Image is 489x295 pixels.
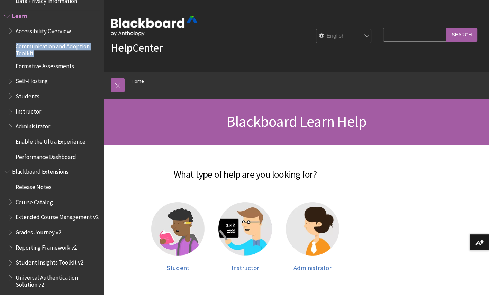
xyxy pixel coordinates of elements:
[111,41,163,55] a: HelpCenter
[16,257,83,266] span: Student Insights Toolkit v2
[16,106,41,115] span: Instructor
[16,41,99,57] span: Communication and Adoption Toolkit
[286,202,339,271] a: Administrator help Administrator
[226,112,366,131] span: Blackboard Learn Help
[16,181,52,190] span: Release Notes
[16,25,71,35] span: Accessibility Overview
[111,41,133,55] strong: Help
[167,264,189,272] span: Student
[151,202,205,256] img: Student help
[16,212,99,221] span: Extended Course Management v2
[12,10,27,20] span: Learn
[446,28,477,41] input: Search
[12,166,69,176] span: Blackboard Extensions
[16,136,85,145] span: Enable the Ultra Experience
[16,121,50,130] span: Administrator
[16,90,39,100] span: Students
[286,202,339,256] img: Administrator help
[293,264,332,272] span: Administrator
[316,29,372,43] select: Site Language Selector
[16,151,76,160] span: Performance Dashboard
[16,60,74,70] span: Formative Assessments
[4,166,100,288] nav: Book outline for Blackboard Extensions
[111,16,197,36] img: Blackboard by Anthology
[16,226,61,236] span: Grades Journey v2
[16,272,99,288] span: Universal Authentication Solution v2
[132,77,144,86] a: Home
[218,202,272,271] a: Instructor help Instructor
[16,75,48,85] span: Self-Hosting
[4,10,100,163] nav: Book outline for Blackboard Learn Help
[151,202,205,271] a: Student help Student
[16,242,77,251] span: Reporting Framework v2
[16,196,53,206] span: Course Catalog
[218,202,272,256] img: Instructor help
[232,264,259,272] span: Instructor
[111,159,380,181] h2: What type of help are you looking for?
